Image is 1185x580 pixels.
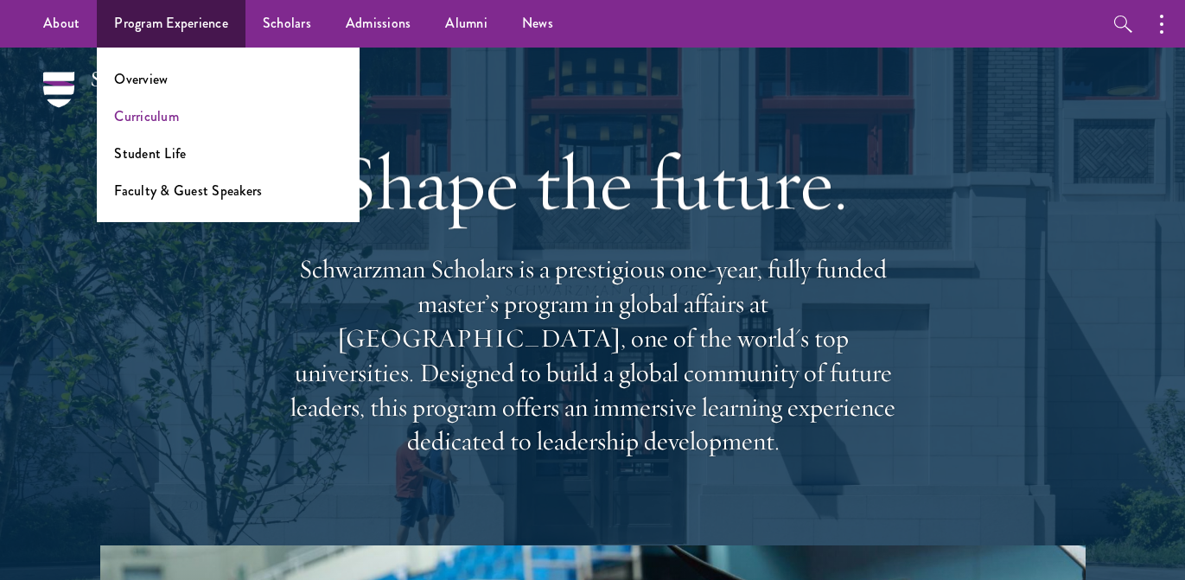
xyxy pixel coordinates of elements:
[282,252,904,459] p: Schwarzman Scholars is a prestigious one-year, fully funded master’s program in global affairs at...
[114,181,262,201] a: Faculty & Guest Speakers
[282,134,904,231] h1: Shape the future.
[43,72,225,132] img: Schwarzman Scholars
[114,143,186,163] a: Student Life
[114,106,179,126] a: Curriculum
[114,69,168,89] a: Overview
